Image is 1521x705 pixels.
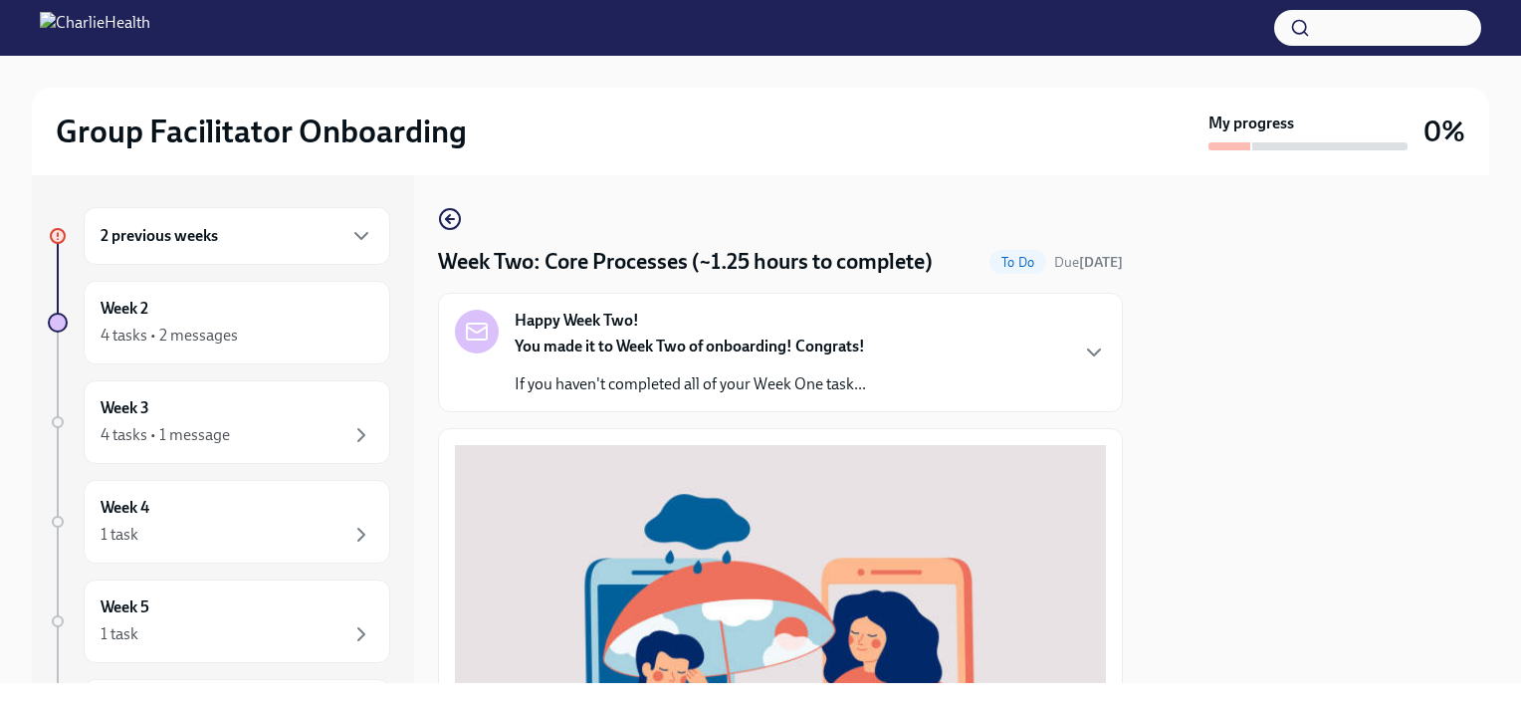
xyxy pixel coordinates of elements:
[989,255,1046,270] span: To Do
[56,112,467,151] h2: Group Facilitator Onboarding
[1054,254,1123,271] span: Due
[101,524,138,546] div: 1 task
[48,281,390,364] a: Week 24 tasks • 2 messages
[101,596,149,618] h6: Week 5
[84,207,390,265] div: 2 previous weeks
[101,225,218,247] h6: 2 previous weeks
[1208,113,1294,134] strong: My progress
[101,623,138,645] div: 1 task
[515,310,639,332] strong: Happy Week Two!
[515,373,866,395] p: If you haven't completed all of your Week One task...
[48,580,390,663] a: Week 51 task
[101,497,149,519] h6: Week 4
[48,480,390,564] a: Week 41 task
[1423,114,1465,149] h3: 0%
[1079,254,1123,271] strong: [DATE]
[438,247,933,277] h4: Week Two: Core Processes (~1.25 hours to complete)
[515,337,865,355] strong: You made it to Week Two of onboarding! Congrats!
[101,424,230,446] div: 4 tasks • 1 message
[48,380,390,464] a: Week 34 tasks • 1 message
[101,325,238,347] div: 4 tasks • 2 messages
[101,298,148,320] h6: Week 2
[1054,253,1123,272] span: September 1st, 2025 10:00
[40,12,150,44] img: CharlieHealth
[101,397,149,419] h6: Week 3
